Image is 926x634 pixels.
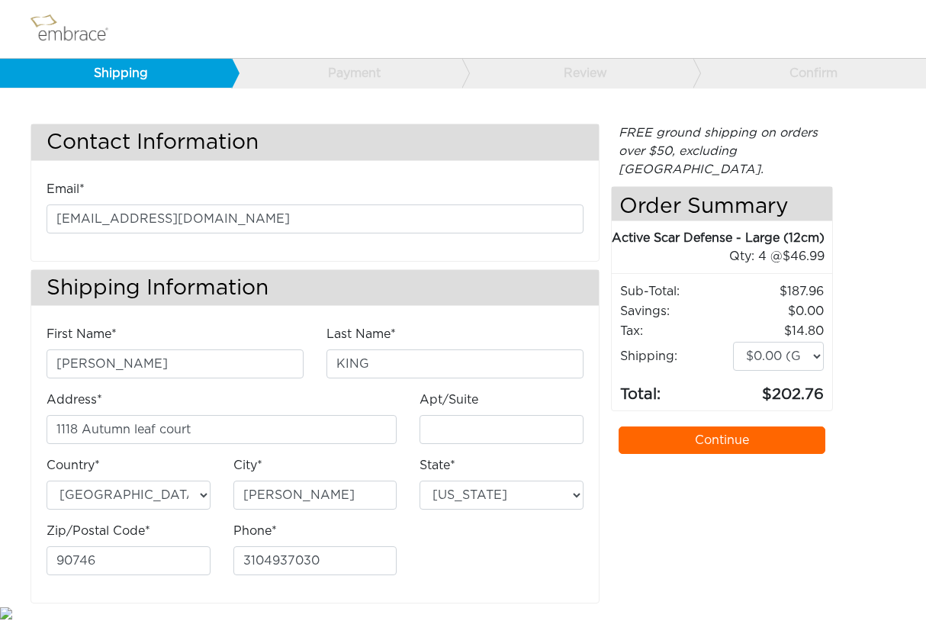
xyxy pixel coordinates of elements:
label: Address* [47,391,102,409]
td: Sub-Total: [619,282,732,301]
td: 187.96 [732,282,825,301]
label: Zip/Postal Code* [47,522,150,540]
a: Confirm [693,59,924,88]
label: State* [420,456,455,475]
h3: Contact Information [31,124,599,160]
label: Apt/Suite [420,391,478,409]
td: 202.76 [732,372,825,407]
label: First Name* [47,325,117,343]
td: Total: [619,372,732,407]
td: Savings : [619,301,732,321]
td: 14.80 [732,321,825,341]
a: Continue [619,426,825,454]
td: Tax: [619,321,732,341]
a: Review [461,59,693,88]
img: logo.png [27,10,126,48]
div: Active Scar Defense - Large (12cm) [612,229,825,247]
label: Country* [47,456,100,475]
label: Email* [47,180,85,198]
label: Phone* [233,522,277,540]
td: Shipping: [619,341,732,372]
label: City* [233,456,262,475]
a: Payment [231,59,463,88]
h3: Shipping Information [31,270,599,306]
div: FREE ground shipping on orders over $50, excluding [GEOGRAPHIC_DATA]. [611,124,833,179]
span: 46.99 [783,250,825,262]
h4: Order Summary [612,187,832,221]
td: 0.00 [732,301,825,321]
div: 4 @ [631,247,825,266]
label: Last Name* [326,325,396,343]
